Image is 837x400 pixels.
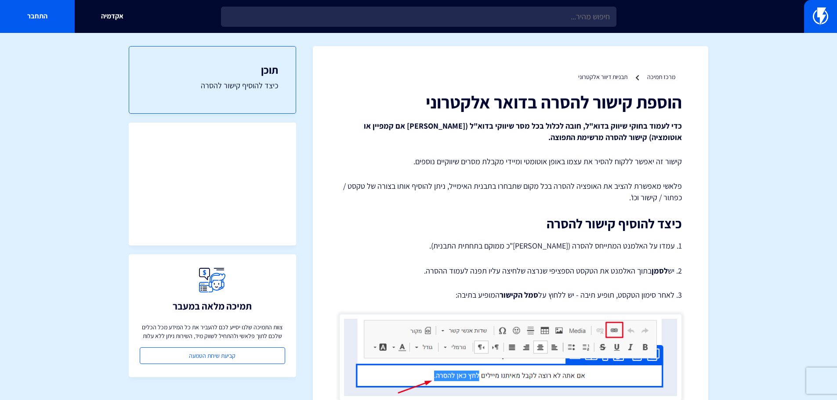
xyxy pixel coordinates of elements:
h3: תמיכה מלאה במעבר [173,301,252,311]
p: 3. לאחר סימון הטקסט, תופיע תיבה - יש ללחוץ על המופיע בתיבה: [339,289,682,301]
p: פלאשי מאפשרת להציב את האופציה להסרה בכל מקום שתבחרו בתבנית האימייל, ניתן להוסיף אותו בצורה של טקס... [339,180,682,203]
a: כיצד להוסיף קישור להסרה [147,80,278,91]
a: קביעת שיחת הטמעה [140,347,285,364]
input: חיפוש מהיר... [221,7,616,27]
p: קישור זה יאפשר ללקוח להסיר את עצמו באופן אוטומטי ומיידי מקבלת מסרים שיווקיים נוספים. [339,156,682,167]
a: מרכז תמיכה [647,73,675,81]
p: 1. עמדו על האלמנט המתייחס להסרה ([PERSON_NAME]"כ ממוקם בתחתית התבנית). [339,240,682,252]
p: 2. יש בתוך האלמנט את הטקסט הספציפי שנרצה שלחיצה עליו תפנה לעמוד ההסרה. [339,265,682,277]
strong: כדי לעמוד בחוקי שיווק בדוא"ל, חובה לכלול בכל מסר שיווקי בדוא"ל ([PERSON_NAME] אם קמפיין או אוטומצ... [364,121,682,142]
h3: תוכן [147,64,278,76]
a: תבניות דיוור אלקטרוני [578,73,627,81]
strong: לסמן [652,266,668,276]
h1: הוספת קישור להסרה בדואר אלקטרוני [339,92,682,112]
h2: כיצד להוסיף קישור להסרה [339,216,682,231]
strong: סמל הקישור [500,290,538,300]
p: צוות התמיכה שלנו יסייע לכם להעביר את כל המידע מכל הכלים שלכם לתוך פלאשי ולהתחיל לשווק מיד, השירות... [140,323,285,340]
